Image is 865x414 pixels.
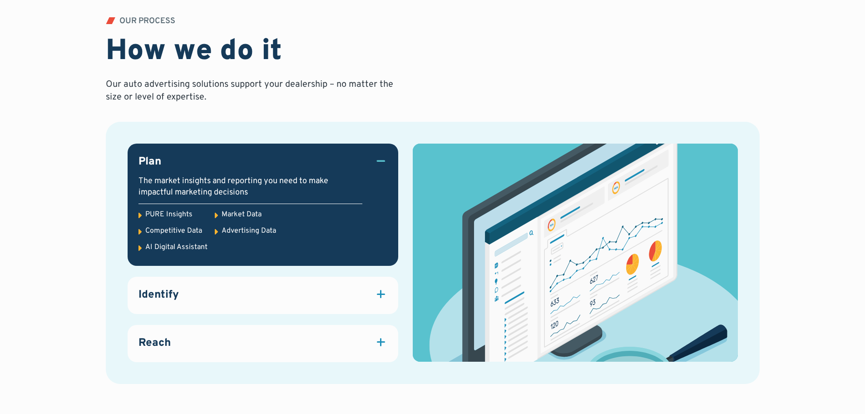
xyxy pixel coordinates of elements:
[138,155,161,170] h3: Plan
[145,209,193,219] div: PURE Insights
[106,35,282,70] h2: How we do it
[106,78,396,104] p: Our auto advertising solutions support your dealership – no matter the size or level of expertise.
[222,209,262,219] div: Market Data
[138,288,179,303] h3: Identify
[138,175,363,198] div: The market insights and reporting you need to make impactful marketing decisions
[145,226,202,236] div: Competitive Data
[119,17,175,25] div: OUR PROCESS
[145,242,208,252] div: AI Digital Assistant
[138,336,171,351] h3: Reach
[413,144,738,362] img: dashboard
[222,226,276,236] div: Advertising Data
